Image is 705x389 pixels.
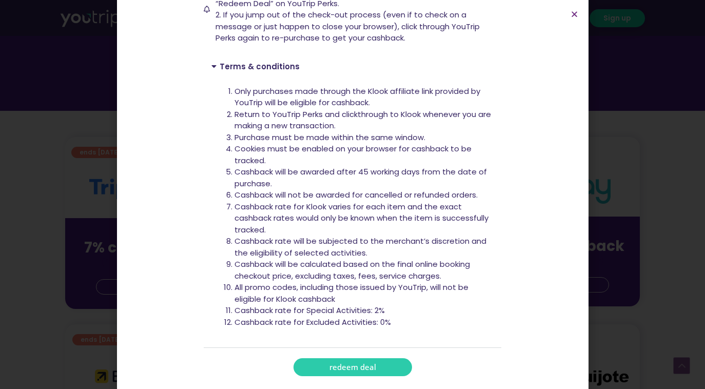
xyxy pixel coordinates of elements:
[329,363,376,371] span: redeem deal
[234,259,494,282] li: Cashback will be calculated based on the final online booking checkout price, excluding taxes, fe...
[234,166,494,189] li: Cashback will be awarded after 45 working days from the date of purchase.
[234,201,494,236] li: Cashback rate for Klook varies for each item and the exact cashback rates would only be known whe...
[234,282,468,304] span: All promo codes, including those issued by YouTrip, will not be eligible for Klook cashback
[216,9,480,43] span: 2. If you jump out of the check-out process (even if to check on a message or just happen to clos...
[234,143,494,166] li: Cookies must be enabled on your browser for cashback to be tracked.
[234,236,494,259] li: Cashback rate will be subjected to the merchant’s discretion and the eligibility of selected acti...
[204,78,501,348] div: Terms & conditions
[571,10,578,18] a: Close
[234,305,494,317] li: Cashback rate for Special Activities: 2%
[204,54,501,78] div: Terms & conditions
[234,189,494,201] li: Cashback will not be awarded for cancelled or refunded orders.
[234,132,494,144] li: Purchase must be made within the same window.
[220,61,300,72] a: Terms & conditions
[234,109,494,132] li: Return to YouTrip Perks and clickthrough to Klook whenever you are making a new transaction.
[234,317,494,328] li: Cashback rate for Excluded Activities: 0%
[234,86,494,109] li: Only purchases made through the Klook affiliate link provided by YouTrip will be eligible for cas...
[293,358,412,376] a: redeem deal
